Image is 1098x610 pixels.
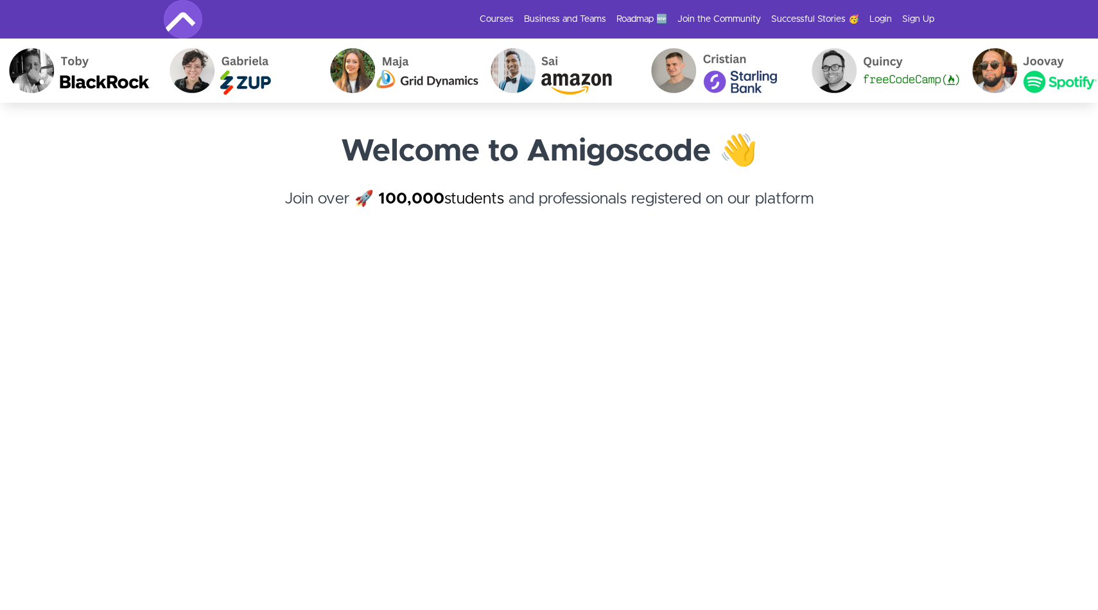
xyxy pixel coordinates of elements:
a: Roadmap 🆕 [616,13,667,26]
a: Successful Stories 🥳 [771,13,859,26]
img: Gabriela [159,39,320,103]
h4: Join over 🚀 and professionals registered on our platform [164,187,934,234]
strong: Welcome to Amigoscode 👋 [341,136,758,167]
img: Quincy [801,39,962,103]
a: Join the Community [677,13,761,26]
a: Business and Teams [524,13,606,26]
a: Sign Up [902,13,934,26]
strong: 100,000 [378,191,444,207]
img: Sai [480,39,641,103]
a: Login [869,13,892,26]
img: Cristian [641,39,801,103]
img: Maja [320,39,480,103]
a: Courses [480,13,514,26]
a: 100,000students [378,191,504,207]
